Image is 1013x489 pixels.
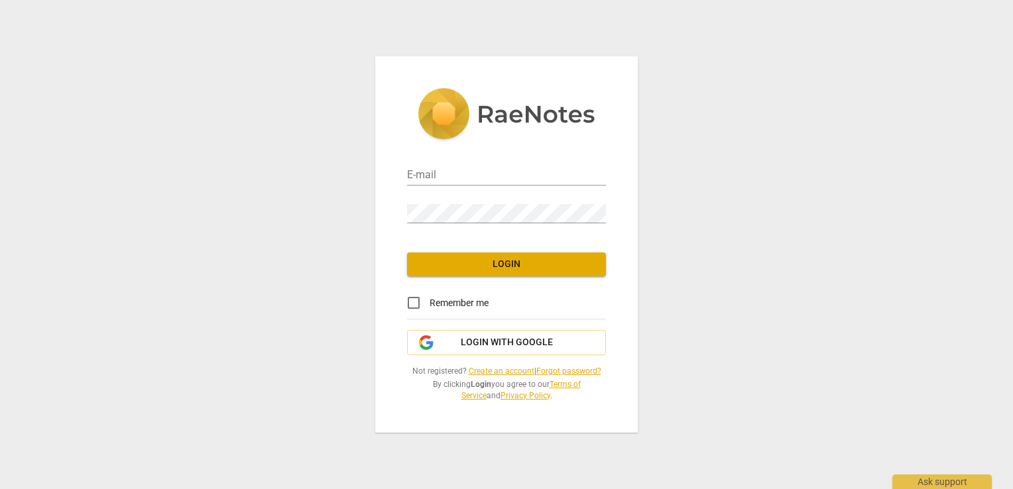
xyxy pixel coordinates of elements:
[892,474,992,489] div: Ask support
[461,336,553,349] span: Login with Google
[536,366,601,376] a: Forgot password?
[418,258,595,271] span: Login
[471,380,491,389] b: Login
[407,366,606,377] span: Not registered? |
[418,88,595,142] img: 5ac2273c67554f335776073100b6d88f.svg
[407,330,606,355] button: Login with Google
[501,391,550,400] a: Privacy Policy
[469,366,534,376] a: Create an account
[407,252,606,276] button: Login
[461,380,581,400] a: Terms of Service
[430,296,489,310] span: Remember me
[407,379,606,401] span: By clicking you agree to our and .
